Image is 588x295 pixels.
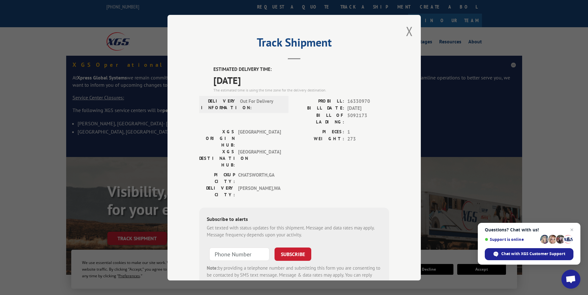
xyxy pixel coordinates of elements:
div: Get texted with status updates for this shipment. Message and data rates may apply. Message frequ... [207,224,382,238]
div: The estimated time is using the time zone for the delivery destination. [213,87,389,93]
label: PIECES: [294,128,344,135]
div: Subscribe to alerts [207,215,382,224]
input: Phone Number [209,247,269,260]
button: SUBSCRIBE [275,247,311,260]
label: BILL DATE: [294,105,344,112]
span: [GEOGRAPHIC_DATA] [238,148,281,168]
span: 16330970 [347,97,389,105]
button: Close modal [406,23,413,40]
label: ESTIMATED DELIVERY TIME: [213,66,389,73]
label: DELIVERY INFORMATION: [201,97,237,111]
span: CHATSWORTH , GA [238,171,281,185]
span: 273 [347,135,389,143]
span: Chat with XGS Customer Support [501,251,565,257]
span: [PERSON_NAME] , WA [238,185,281,198]
span: Questions? Chat with us! [485,227,573,232]
span: Support is online [485,237,538,242]
strong: Note: [207,265,218,271]
label: BILL OF LADING: [294,112,344,125]
span: [GEOGRAPHIC_DATA] [238,128,281,148]
span: Out For Delivery [240,97,283,111]
span: Chat with XGS Customer Support [485,248,573,260]
span: [DATE] [347,105,389,112]
span: [DATE] [213,73,389,87]
div: by providing a telephone number and submitting this form you are consenting to be contacted by SM... [207,264,382,286]
label: PROBILL: [294,97,344,105]
span: 1 [347,128,389,135]
span: 5092173 [347,112,389,125]
label: DELIVERY CITY: [199,185,235,198]
a: Open chat [561,270,580,289]
label: XGS ORIGIN HUB: [199,128,235,148]
label: XGS DESTINATION HUB: [199,148,235,168]
label: WEIGHT: [294,135,344,143]
label: PICKUP CITY: [199,171,235,185]
h2: Track Shipment [199,38,389,50]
